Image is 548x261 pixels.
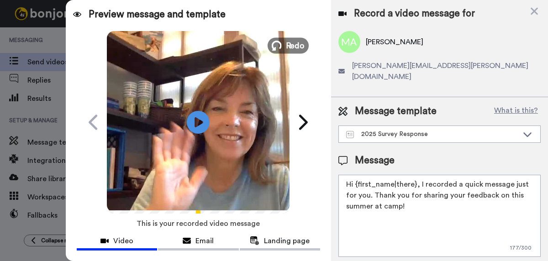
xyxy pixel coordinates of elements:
[195,235,214,246] span: Email
[491,104,541,118] button: What is this?
[346,131,354,138] img: Message-temps.svg
[113,235,133,246] span: Video
[137,214,260,234] span: This is your recorded video message
[346,130,518,139] div: 2025 Survey Response
[355,104,437,118] span: Message template
[352,60,541,82] span: [PERSON_NAME][EMAIL_ADDRESS][PERSON_NAME][DOMAIN_NAME]
[355,154,395,167] span: Message
[338,175,541,257] textarea: Hi {first_name|there}, I recorded a quick message just for you. Thank you for sharing your feedba...
[264,235,310,246] span: Landing page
